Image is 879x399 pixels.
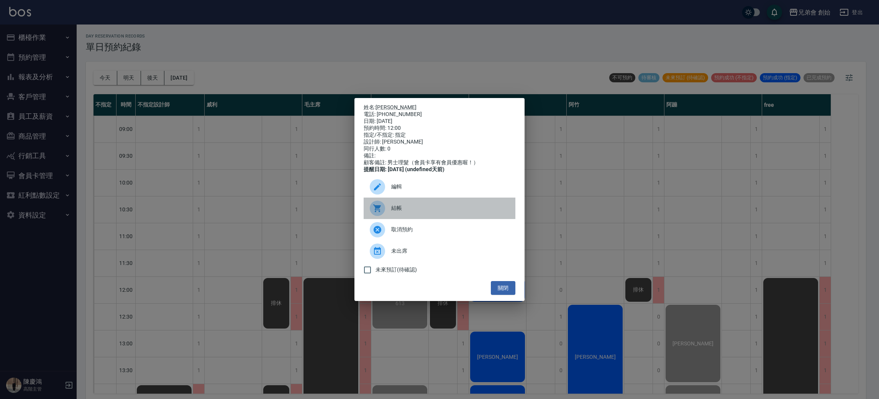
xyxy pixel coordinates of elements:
[376,266,417,274] span: 未來預訂(待確認)
[364,118,515,125] div: 日期: [DATE]
[364,146,515,152] div: 同行人數: 0
[364,219,515,240] div: 取消預約
[376,104,417,110] a: [PERSON_NAME]
[391,226,509,234] span: 取消預約
[364,132,515,139] div: 指定/不指定: 指定
[364,152,515,159] div: 備註:
[364,104,515,111] p: 姓名:
[391,183,509,191] span: 編輯
[391,247,509,255] span: 未出席
[364,111,515,118] div: 電話: [PHONE_NUMBER]
[364,125,515,132] div: 預約時間: 12:00
[364,240,515,262] div: 未出席
[391,204,509,212] span: 結帳
[364,176,515,198] div: 編輯
[491,281,515,295] button: 關閉
[364,166,515,173] div: 提醒日期: [DATE] (undefined天前)
[364,139,515,146] div: 設計師: [PERSON_NAME]
[364,198,515,219] a: 結帳
[364,159,515,166] div: 顧客備註: 男士理髮（會員卡享有會員優惠喔！）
